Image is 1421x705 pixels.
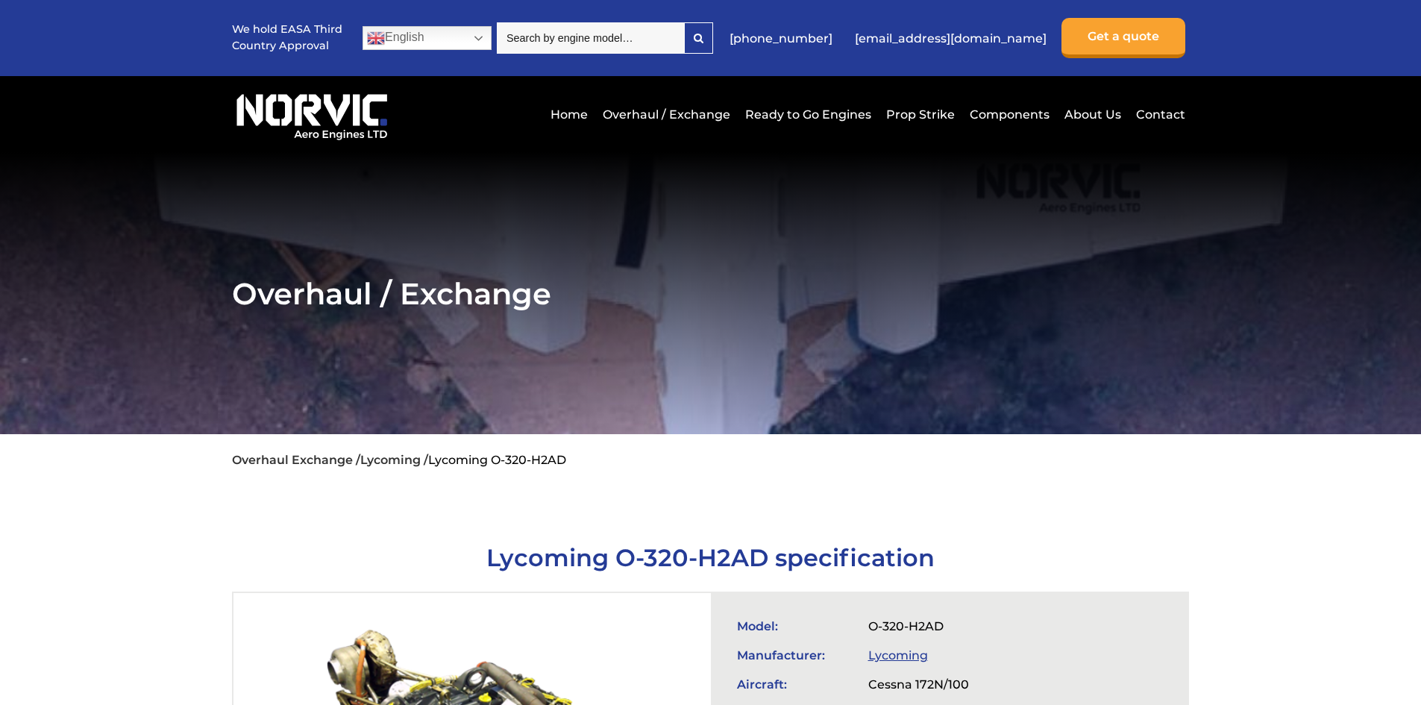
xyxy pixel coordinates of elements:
input: Search by engine model… [497,22,684,54]
a: Get a quote [1061,18,1185,58]
td: O-320-H2AD [861,612,1101,641]
td: Cessna 172N/100 [861,670,1101,699]
img: Norvic Aero Engines logo [232,87,392,141]
a: English [363,26,492,50]
td: Model: [730,612,861,641]
a: About Us [1061,96,1125,133]
a: Overhaul / Exchange [599,96,734,133]
li: Lycoming O-320-H2AD [428,453,566,467]
h1: Lycoming O-320-H2AD specification [232,543,1189,572]
a: Contact [1132,96,1185,133]
a: Components [966,96,1053,133]
a: Prop Strike [882,96,959,133]
p: We hold EASA Third Country Approval [232,22,344,54]
a: [PHONE_NUMBER] [722,20,840,57]
h2: Overhaul / Exchange [232,275,1189,312]
a: Lycoming / [360,453,428,467]
a: Overhaul Exchange / [232,453,360,467]
a: Lycoming [868,648,928,662]
a: Ready to Go Engines [741,96,875,133]
td: Manufacturer: [730,641,861,670]
td: Aircraft: [730,670,861,699]
a: [EMAIL_ADDRESS][DOMAIN_NAME] [847,20,1054,57]
a: Home [547,96,592,133]
img: en [367,29,385,47]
